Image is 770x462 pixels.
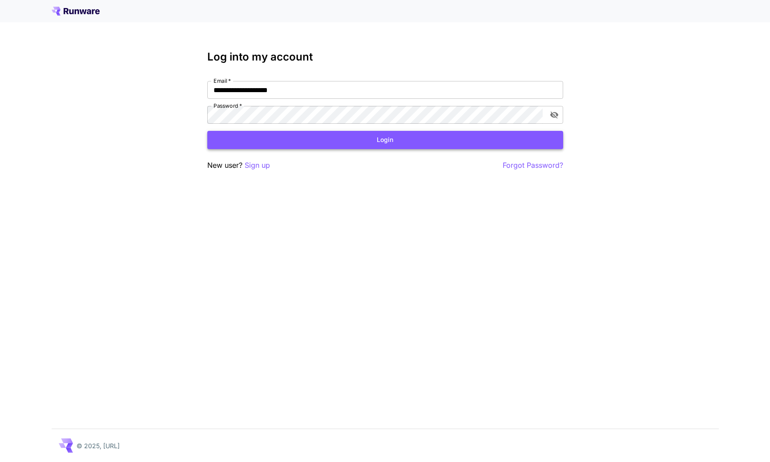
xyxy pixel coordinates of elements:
button: Forgot Password? [503,160,563,171]
button: toggle password visibility [546,107,562,123]
label: Password [214,102,242,109]
h3: Log into my account [207,51,563,63]
p: © 2025, [URL] [77,441,120,450]
button: Sign up [245,160,270,171]
label: Email [214,77,231,85]
button: Login [207,131,563,149]
p: New user? [207,160,270,171]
